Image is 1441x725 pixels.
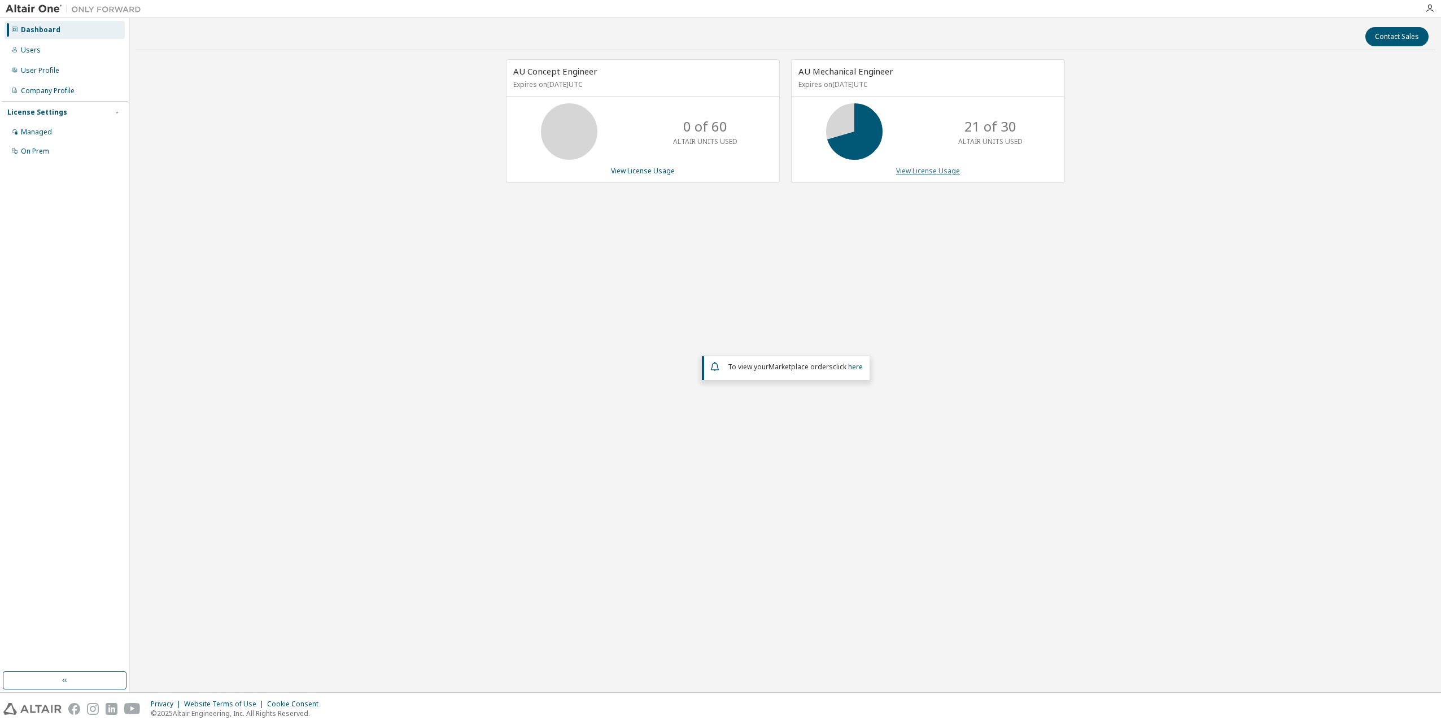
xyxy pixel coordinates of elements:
[958,137,1023,146] p: ALTAIR UNITS USED
[513,80,770,89] p: Expires on [DATE] UTC
[21,147,49,156] div: On Prem
[267,700,325,709] div: Cookie Consent
[21,25,60,34] div: Dashboard
[896,166,960,176] a: View License Usage
[683,117,727,136] p: 0 of 60
[848,362,863,372] a: here
[21,86,75,95] div: Company Profile
[964,117,1016,136] p: 21 of 30
[151,709,325,718] p: © 2025 Altair Engineering, Inc. All Rights Reserved.
[768,362,833,372] em: Marketplace orders
[6,3,147,15] img: Altair One
[513,65,597,77] span: AU Concept Engineer
[7,108,67,117] div: License Settings
[106,703,117,715] img: linkedin.svg
[68,703,80,715] img: facebook.svg
[124,703,141,715] img: youtube.svg
[184,700,267,709] div: Website Terms of Use
[611,166,675,176] a: View License Usage
[151,700,184,709] div: Privacy
[3,703,62,715] img: altair_logo.svg
[21,66,59,75] div: User Profile
[728,362,863,372] span: To view your click
[1365,27,1429,46] button: Contact Sales
[798,65,893,77] span: AU Mechanical Engineer
[21,46,41,55] div: Users
[21,128,52,137] div: Managed
[673,137,737,146] p: ALTAIR UNITS USED
[87,703,99,715] img: instagram.svg
[798,80,1055,89] p: Expires on [DATE] UTC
